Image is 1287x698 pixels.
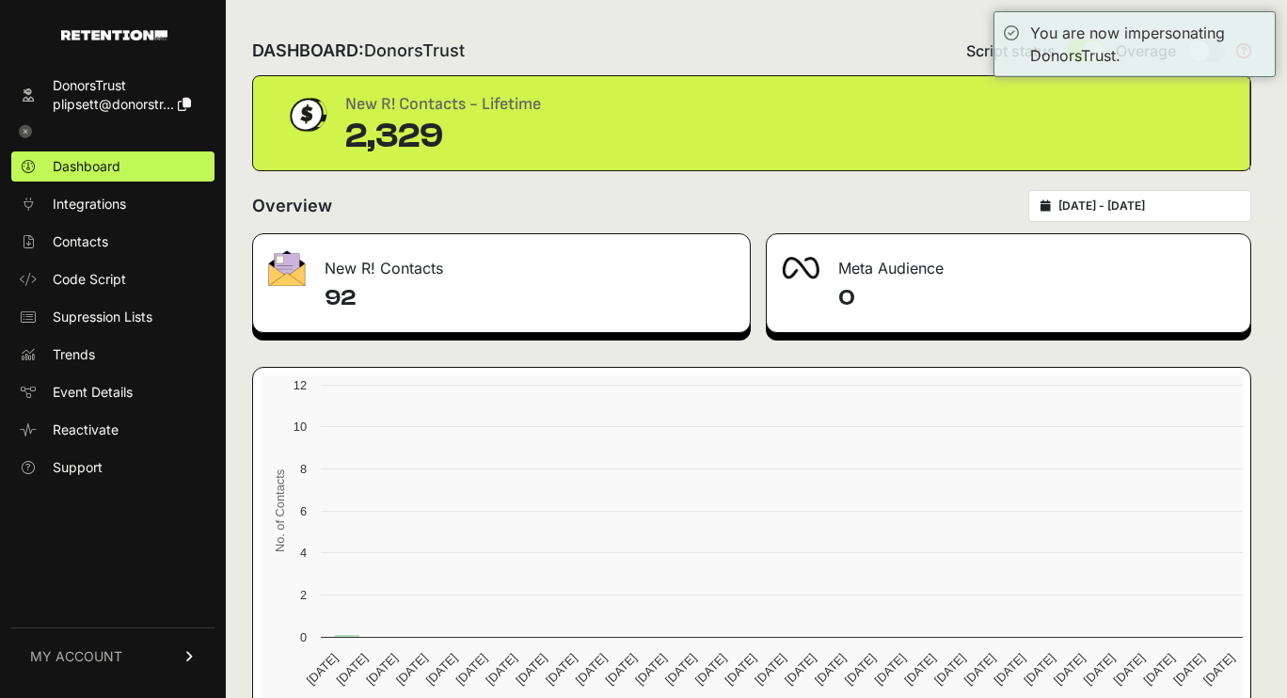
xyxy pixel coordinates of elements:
[782,257,819,279] img: fa-meta-2f981b61bb99beabf952f7030308934f19ce035c18b003e963880cc3fabeebb7.png
[1030,22,1265,67] div: You are now impersonating DonorsTrust.
[931,651,968,688] text: [DATE]
[30,647,122,666] span: MY ACCOUNT
[602,651,639,688] text: [DATE]
[345,91,541,118] div: New R! Contacts - Lifetime
[838,283,1235,313] h4: 0
[53,420,119,439] span: Reactivate
[11,71,214,119] a: DonorsTrust plipsett@donorstr...
[632,651,669,688] text: [DATE]
[11,151,214,182] a: Dashboard
[11,189,214,219] a: Integrations
[871,651,908,688] text: [DATE]
[300,546,307,560] text: 4
[11,452,214,483] a: Support
[11,377,214,407] a: Event Details
[300,588,307,602] text: 2
[252,38,465,64] h2: DASHBOARD:
[53,308,152,326] span: Supression Lists
[11,227,214,257] a: Contacts
[53,270,126,289] span: Code Script
[53,345,95,364] span: Trends
[325,283,735,313] h4: 92
[253,234,750,291] div: New R! Contacts
[53,157,120,176] span: Dashboard
[345,118,541,155] div: 2,329
[573,651,610,688] text: [DATE]
[11,415,214,445] a: Reactivate
[273,469,287,552] text: No. of Contacts
[294,378,307,392] text: 12
[752,651,788,688] text: [DATE]
[393,651,430,688] text: [DATE]
[11,340,214,370] a: Trends
[53,76,191,95] div: DonorsTrust
[294,420,307,434] text: 10
[364,40,465,60] span: DonorsTrust
[268,250,306,286] img: fa-envelope-19ae18322b30453b285274b1b8af3d052b27d846a4fbe8435d1a52b978f639a2.png
[53,458,103,477] span: Support
[53,96,174,112] span: plipsett@donorstr...
[723,651,759,688] text: [DATE]
[961,651,998,688] text: [DATE]
[692,651,729,688] text: [DATE]
[1200,651,1237,688] text: [DATE]
[304,651,341,688] text: [DATE]
[61,30,167,40] img: Retention.com
[1081,651,1118,688] text: [DATE]
[1140,651,1177,688] text: [DATE]
[1021,651,1057,688] text: [DATE]
[543,651,580,688] text: [DATE]
[767,234,1250,291] div: Meta Audience
[901,651,938,688] text: [DATE]
[283,91,330,138] img: dollar-coin-05c43ed7efb7bc0c12610022525b4bbbb207c7efeef5aecc26f025e68dcafac9.png
[966,40,1056,62] span: Script status
[363,651,400,688] text: [DATE]
[252,193,332,219] h2: Overview
[423,651,460,688] text: [DATE]
[1111,651,1148,688] text: [DATE]
[842,651,879,688] text: [DATE]
[11,264,214,294] a: Code Script
[662,651,699,688] text: [DATE]
[11,302,214,332] a: Supression Lists
[1051,651,1088,688] text: [DATE]
[53,195,126,214] span: Integrations
[11,627,214,685] a: MY ACCOUNT
[53,232,108,251] span: Contacts
[53,383,133,402] span: Event Details
[483,651,519,688] text: [DATE]
[334,651,371,688] text: [DATE]
[300,462,307,476] text: 8
[782,651,818,688] text: [DATE]
[812,651,849,688] text: [DATE]
[513,651,549,688] text: [DATE]
[992,651,1028,688] text: [DATE]
[300,504,307,518] text: 6
[453,651,490,688] text: [DATE]
[300,630,307,644] text: 0
[1170,651,1207,688] text: [DATE]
